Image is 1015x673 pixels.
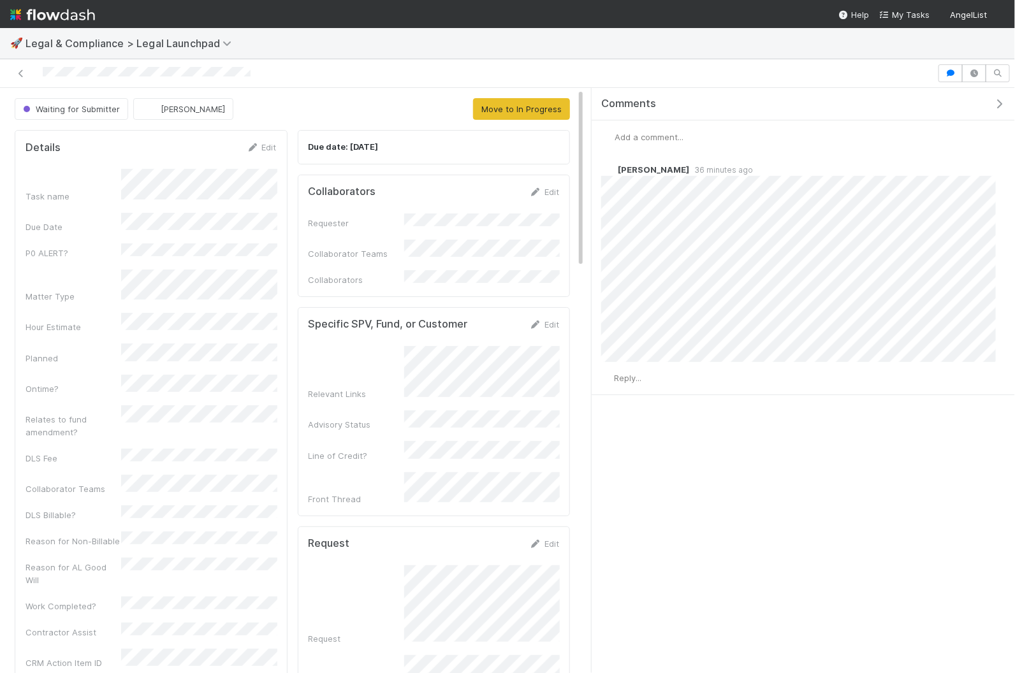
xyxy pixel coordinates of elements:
[473,98,570,120] button: Move to In Progress
[838,8,869,21] div: Help
[689,165,753,175] span: 36 minutes ago
[247,142,277,152] a: Edit
[309,318,468,331] h5: Specific SPV, Fund, or Customer
[618,164,689,175] span: [PERSON_NAME]
[26,352,121,365] div: Planned
[309,632,404,645] div: Request
[26,321,121,333] div: Hour Estimate
[26,561,121,586] div: Reason for AL Good Will
[309,273,404,286] div: Collaborators
[26,37,238,50] span: Legal & Compliance > Legal Launchpad
[309,185,376,198] h5: Collaborators
[10,4,95,25] img: logo-inverted-e16ddd16eac7371096b0.svg
[529,187,559,197] a: Edit
[26,600,121,612] div: Work Completed?
[26,482,121,495] div: Collaborator Teams
[529,539,559,549] a: Edit
[26,221,121,233] div: Due Date
[309,537,350,550] h5: Request
[309,387,404,400] div: Relevant Links
[309,449,404,462] div: Line of Credit?
[26,535,121,547] div: Reason for Non-Billable
[602,131,615,143] img: avatar_eed832e9-978b-43e4-b51e-96e46fa5184b.png
[26,141,61,154] h5: Details
[26,247,121,259] div: P0 ALERT?
[26,382,121,395] div: Ontime?
[601,163,614,176] img: avatar_ba22fd42-677f-4b89-aaa3-073be741e398.png
[950,10,987,20] span: AngelList
[879,8,930,21] a: My Tasks
[26,413,121,438] div: Relates to fund amendment?
[601,98,656,110] span: Comments
[309,493,404,505] div: Front Thread
[10,38,23,48] span: 🚀
[601,372,614,385] img: avatar_eed832e9-978b-43e4-b51e-96e46fa5184b.png
[26,509,121,521] div: DLS Billable?
[20,104,120,114] span: Waiting for Submitter
[309,247,404,260] div: Collaborator Teams
[879,10,930,20] span: My Tasks
[614,373,641,383] span: Reply...
[309,418,404,431] div: Advisory Status
[615,132,683,142] span: Add a comment...
[992,9,1005,22] img: avatar_eed832e9-978b-43e4-b51e-96e46fa5184b.png
[26,656,121,669] div: CRM Action Item ID
[309,217,404,229] div: Requester
[26,290,121,303] div: Matter Type
[26,626,121,639] div: Contractor Assist
[26,452,121,465] div: DLS Fee
[26,190,121,203] div: Task name
[529,319,559,329] a: Edit
[309,141,379,152] strong: Due date: [DATE]
[15,98,128,120] button: Waiting for Submitter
